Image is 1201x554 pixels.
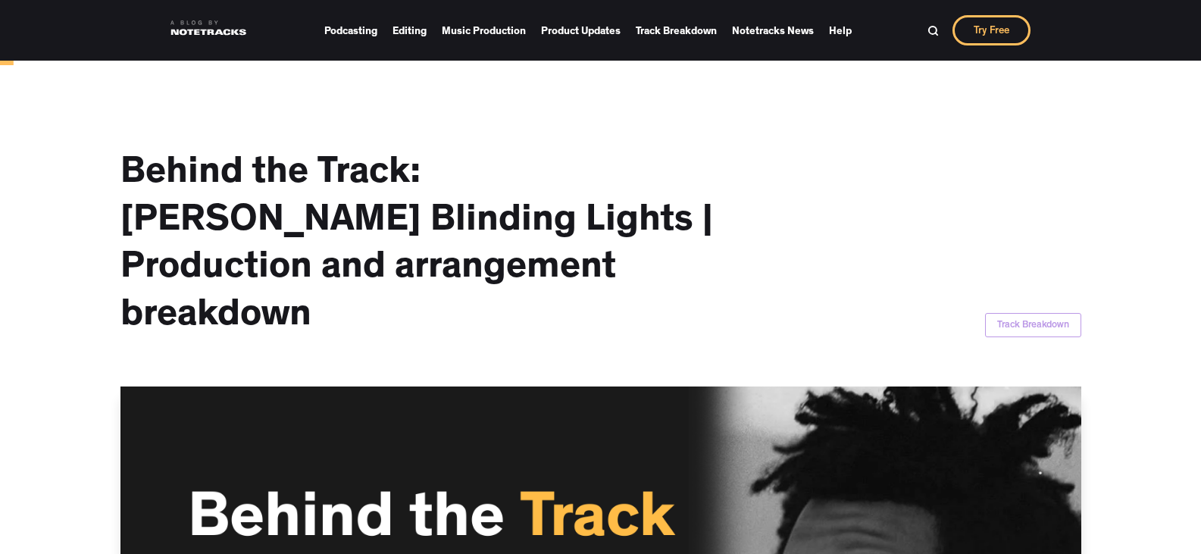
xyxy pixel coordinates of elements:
[442,20,526,42] a: Music Production
[997,318,1069,333] div: Track Breakdown
[120,152,727,341] h1: Behind the Track: [PERSON_NAME] Blinding Lights | Production and arrangement breakdown
[829,20,852,42] a: Help
[952,15,1031,45] a: Try Free
[393,20,427,42] a: Editing
[541,20,621,42] a: Product Updates
[927,25,939,36] img: Search Bar
[324,20,377,42] a: Podcasting
[985,313,1081,337] a: Track Breakdown
[636,20,717,42] a: Track Breakdown
[732,20,814,42] a: Notetracks News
